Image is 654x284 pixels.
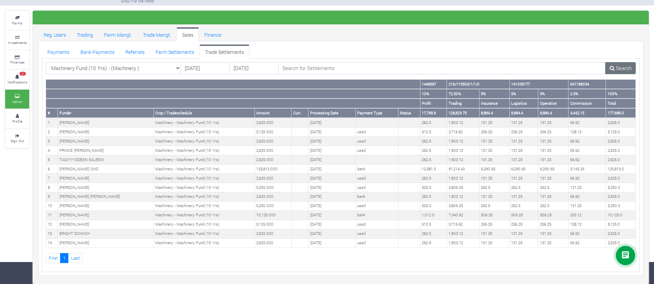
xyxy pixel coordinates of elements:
[606,127,636,137] td: 5,125.0
[71,27,99,41] a: Trading
[568,229,606,238] td: 65.62
[177,27,199,41] a: Sales
[46,192,58,201] td: 9
[538,174,568,183] td: 131.25
[479,183,509,192] td: 262.5
[447,211,479,220] td: 7,340.62
[479,127,509,137] td: 256.25
[58,155,154,164] td: TAQIYYYDDEEN SALEEM
[278,62,606,75] input: Search for Settlements
[154,211,255,220] td: Machinery - Machinery Fund (10 Yrs)
[99,27,137,41] a: Farm Mangt.
[479,164,509,174] td: 6,290.65
[42,45,75,58] a: Payments
[447,155,479,164] td: 1,903.12
[150,45,200,58] a: Farm Settlements
[58,127,154,137] td: [PERSON_NAME]
[5,11,29,30] a: Farms
[447,183,479,192] td: 3,806.25
[58,118,154,127] td: [PERSON_NAME]
[447,137,479,146] td: 1,903.12
[12,99,22,104] small: Admin
[5,50,29,69] a: Finances
[479,89,509,99] th: 5%
[568,183,606,192] td: 131.25
[447,89,479,99] th: 72.50%
[509,155,538,164] td: 131.25
[509,201,538,211] td: 262.5
[154,229,255,238] td: Machinery - Machinery Fund (10 Yrs)
[46,164,58,174] td: 6
[420,229,447,238] td: 262.5
[568,192,606,201] td: 65.62
[308,238,356,248] td: [DATE]
[420,183,447,192] td: 525.0
[479,201,509,211] td: 262.5
[356,211,398,220] td: bank
[538,155,568,164] td: 131.25
[199,27,227,41] a: Finance
[8,40,27,45] small: Investments
[154,108,255,118] th: Crop / Tradeschedule
[420,238,447,248] td: 262.5
[58,229,154,238] td: BRIGHT DONKOH
[479,174,509,183] td: 131.25
[200,45,249,58] a: Trade Settlements
[60,253,68,263] a: 1
[538,211,568,220] td: 506.25
[479,192,509,201] td: 131.25
[420,211,447,220] td: 1,012.5
[308,137,356,146] td: [DATE]
[356,127,398,137] td: ussd
[420,80,447,89] th: 1448567
[606,220,636,229] td: 5,125.0
[255,220,291,229] td: 5,125.000
[538,127,568,137] td: 256.25
[58,201,154,211] td: [PERSON_NAME]
[568,80,606,89] th: 641188034
[606,192,636,201] td: 2,625.0
[479,229,509,238] td: 131.25
[58,108,154,118] th: Funder
[46,229,58,238] td: 13
[46,253,636,263] nav: Page Navigation
[255,192,291,201] td: 2,625.000
[568,211,606,220] td: 253.12
[420,146,447,155] td: 262.5
[292,108,308,118] th: Curr.
[356,201,398,211] td: ussd
[154,137,255,146] td: Machinery - Machinery Fund (10 Yrs)
[447,229,479,238] td: 1,903.12
[20,72,26,76] span: 62
[58,174,154,183] td: [PERSON_NAME]
[356,220,398,229] td: ussd
[308,201,356,211] td: [DATE]
[509,108,538,118] th: 8,884.4
[509,229,538,238] td: 131.25
[606,174,636,183] td: 2,625.0
[154,127,255,137] td: Machinery - Machinery Fund (10 Yrs)
[308,220,356,229] td: [DATE]
[568,238,606,248] td: 65.62
[255,146,291,155] td: 2,625.000
[447,127,479,137] td: 3,715.62
[538,164,568,174] td: 6,290.65
[509,211,538,220] td: 506.25
[538,192,568,201] td: 131.25
[538,146,568,155] td: 131.25
[509,99,538,108] th: Logistics
[46,253,60,263] a: First
[308,211,356,220] td: [DATE]
[154,183,255,192] td: Machinery - Machinery Fund (10 Yrs)
[120,45,150,58] a: Referrals
[154,146,255,155] td: Machinery - Machinery Fund (10 Yrs)
[568,108,606,118] th: 4,442.15
[420,99,447,108] th: Profit
[420,127,447,137] td: 512.5
[46,201,58,211] td: 10
[538,229,568,238] td: 131.25
[479,118,509,127] td: 131.25
[606,89,636,99] th: 100%
[479,146,509,155] td: 131.25
[308,174,356,183] td: [DATE]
